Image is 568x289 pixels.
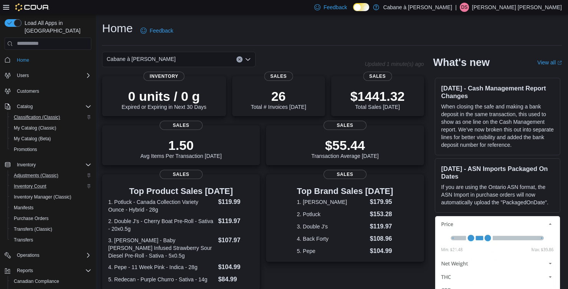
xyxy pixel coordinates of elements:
[14,266,91,275] span: Reports
[107,54,176,64] span: Cabane à [PERSON_NAME]
[8,123,94,133] button: My Catalog (Classic)
[2,250,94,261] button: Operations
[297,198,367,206] dt: 1. [PERSON_NAME]
[11,123,91,133] span: My Catalog (Classic)
[108,236,215,259] dt: 3. [PERSON_NAME] - Baby [PERSON_NAME] Infused Strawberry Sour Diesel Pre-Roll - Sativa - 5x0.5g
[11,182,50,191] a: Inventory Count
[11,203,36,212] a: Manifests
[218,236,254,245] dd: $107.97
[14,71,32,80] button: Users
[245,56,251,62] button: Open list of options
[11,277,91,286] span: Canadian Compliance
[472,3,562,12] p: [PERSON_NAME] [PERSON_NAME]
[324,121,367,130] span: Sales
[14,278,59,284] span: Canadian Compliance
[108,187,254,196] h3: Top Product Sales [DATE]
[14,237,33,243] span: Transfers
[14,146,37,153] span: Promotions
[11,214,52,223] a: Purchase Orders
[297,223,367,230] dt: 3. Double J's
[11,134,91,143] span: My Catalog (Beta)
[14,226,52,232] span: Transfers (Classic)
[8,133,94,144] button: My Catalog (Beta)
[251,89,306,110] div: Total # Invoices [DATE]
[14,55,91,65] span: Home
[14,114,60,120] span: Classification (Classic)
[11,192,91,202] span: Inventory Manager (Classic)
[441,183,554,206] p: If you are using the Ontario ASN format, the ASN Import in purchase orders will now automatically...
[14,102,36,111] button: Catalog
[17,103,33,110] span: Catalog
[102,21,133,36] h1: Home
[8,181,94,192] button: Inventory Count
[8,235,94,245] button: Transfers
[160,170,203,179] span: Sales
[14,71,91,80] span: Users
[14,266,36,275] button: Reports
[2,54,94,66] button: Home
[14,215,49,222] span: Purchase Orders
[383,3,452,12] p: Cabane à [PERSON_NAME]
[11,113,63,122] a: Classification (Classic)
[14,183,46,189] span: Inventory Count
[11,182,91,191] span: Inventory Count
[324,170,367,179] span: Sales
[11,145,91,154] span: Promotions
[11,134,54,143] a: My Catalog (Beta)
[8,170,94,181] button: Adjustments (Classic)
[17,252,40,258] span: Operations
[11,235,91,245] span: Transfers
[11,277,62,286] a: Canadian Compliance
[11,214,91,223] span: Purchase Orders
[353,3,369,11] input: Dark Mode
[11,235,36,245] a: Transfers
[14,205,33,211] span: Manifests
[21,19,91,34] span: Load All Apps in [GEOGRAPHIC_DATA]
[324,3,347,11] span: Feedback
[251,89,306,104] p: 26
[150,27,173,34] span: Feedback
[122,89,206,104] p: 0 units / 0 g
[17,57,29,63] span: Home
[14,172,58,179] span: Adjustments (Classic)
[122,89,206,110] div: Expired or Expiring in Next 30 Days
[441,84,554,100] h3: [DATE] - Cash Management Report Changes
[2,159,94,170] button: Inventory
[14,251,43,260] button: Operations
[14,125,56,131] span: My Catalog (Classic)
[2,85,94,97] button: Customers
[370,222,393,231] dd: $119.97
[370,197,393,207] dd: $179.95
[140,138,222,153] p: 1.50
[363,72,392,81] span: Sales
[108,217,215,233] dt: 2. Double J's - Cherry Boat Pre-Roll - Sativa - 20x0.5g
[433,56,490,69] h2: What's new
[160,121,203,130] span: Sales
[11,171,61,180] a: Adjustments (Classic)
[218,275,254,284] dd: $84.99
[108,263,215,271] dt: 4. Pepe - 11 Week Pink - Indica - 28g
[137,23,176,38] a: Feedback
[441,165,554,180] h3: [DATE] - ASN Imports Packaged On Dates
[108,276,215,283] dt: 5. Redecan - Purple Churro - Sativa - 14g
[8,192,94,202] button: Inventory Manager (Classic)
[370,234,393,243] dd: $108.96
[14,160,39,169] button: Inventory
[11,123,59,133] a: My Catalog (Classic)
[11,225,55,234] a: Transfers (Classic)
[140,138,222,159] div: Avg Items Per Transaction [DATE]
[218,217,254,226] dd: $119.97
[350,89,405,104] p: $1441.32
[11,171,91,180] span: Adjustments (Classic)
[14,87,42,96] a: Customers
[557,61,562,65] svg: External link
[15,3,50,11] img: Cova
[14,251,91,260] span: Operations
[455,3,457,12] p: |
[2,101,94,112] button: Catalog
[14,160,91,169] span: Inventory
[218,263,254,272] dd: $104.99
[17,88,39,94] span: Customers
[370,210,393,219] dd: $153.28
